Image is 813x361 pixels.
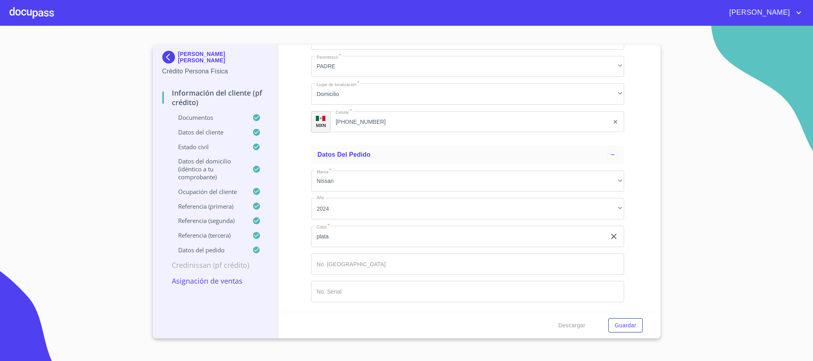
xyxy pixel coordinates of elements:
[723,6,803,19] button: account of current user
[317,151,371,158] span: Datos del pedido
[311,198,624,219] div: 2024
[178,51,269,63] p: [PERSON_NAME] [PERSON_NAME]
[555,318,588,333] button: Descargar
[162,113,253,121] p: Documentos
[162,143,253,151] p: Estado Civil
[615,321,636,330] span: Guardar
[311,56,624,77] div: PADRE
[162,157,253,181] p: Datos del domicilio (idéntico a tu comprobante)
[162,88,269,107] p: Información del cliente (PF crédito)
[612,119,619,125] button: clear input
[723,6,794,19] span: [PERSON_NAME]
[162,128,253,136] p: Datos del cliente
[311,145,624,164] div: Datos del pedido
[162,51,269,67] div: [PERSON_NAME] [PERSON_NAME]
[608,318,642,333] button: Guardar
[316,116,325,121] img: R93DlvwvvjP9fbrDwZeCRYBHk45OWMq+AAOlFVsxT89f82nwPLnD58IP7+ANJEaWYhP0Tx8kkA0WlQMPQsAAgwAOmBj20AXj6...
[162,202,253,210] p: Referencia (primera)
[558,321,585,330] span: Descargar
[162,231,253,239] p: Referencia (tercera)
[609,232,619,241] button: clear input
[311,171,624,192] div: Nissan
[162,188,253,196] p: Ocupación del Cliente
[311,83,624,105] div: Domicilio
[162,217,253,225] p: Referencia (segunda)
[316,122,326,128] p: MXN
[162,260,269,270] p: Credinissan (PF crédito)
[162,276,269,286] p: Asignación de Ventas
[162,67,269,76] p: Crédito Persona Física
[162,51,178,63] img: Docupass spot blue
[162,246,253,254] p: Datos del pedido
